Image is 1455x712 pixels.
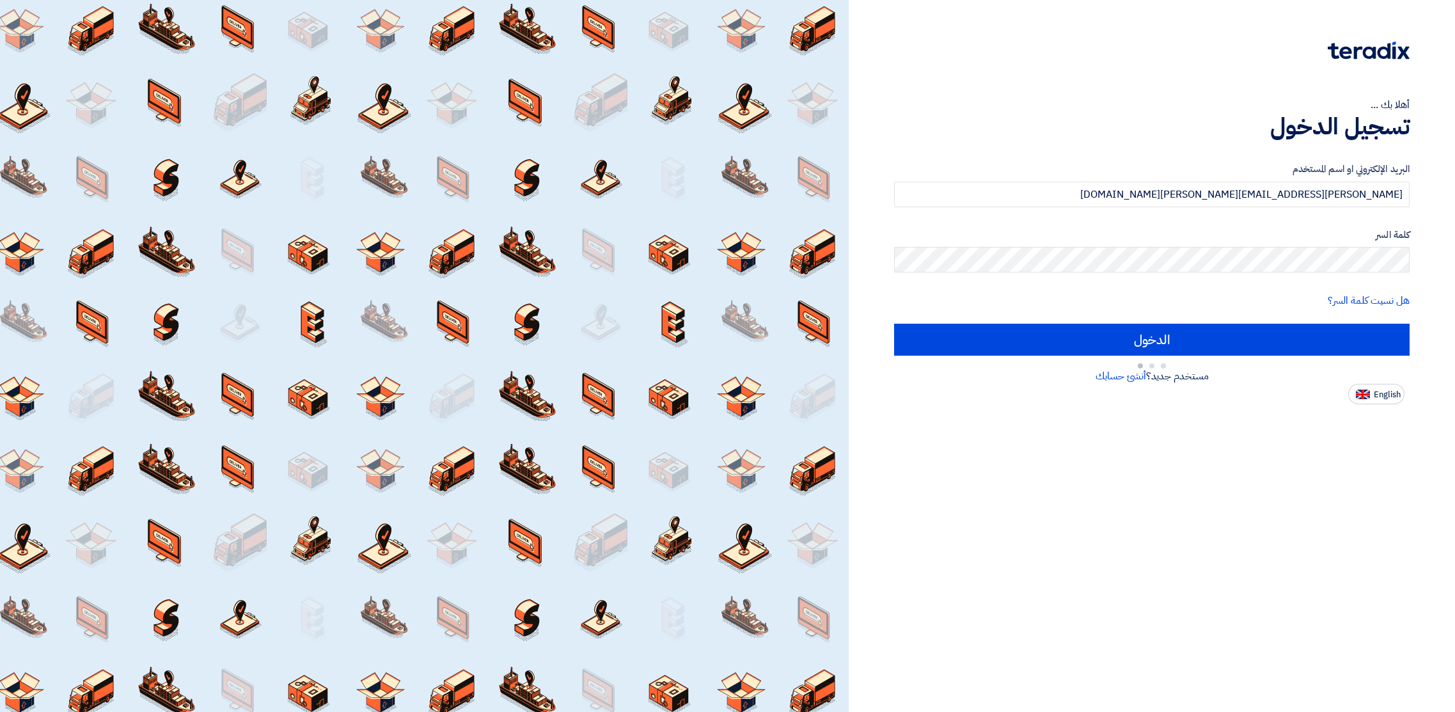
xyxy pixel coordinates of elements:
[1356,390,1370,399] img: en-US.png
[1096,368,1146,384] a: أنشئ حسابك
[1374,390,1401,399] span: English
[894,113,1410,141] h1: تسجيل الدخول
[894,182,1410,207] input: أدخل بريد العمل الإلكتروني او اسم المستخدم الخاص بك ...
[894,97,1410,113] div: أهلا بك ...
[1348,384,1404,404] button: English
[894,324,1410,356] input: الدخول
[1328,293,1410,308] a: هل نسيت كلمة السر؟
[894,368,1410,384] div: مستخدم جديد؟
[894,228,1410,242] label: كلمة السر
[1328,42,1410,59] img: Teradix logo
[894,162,1410,177] label: البريد الإلكتروني او اسم المستخدم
